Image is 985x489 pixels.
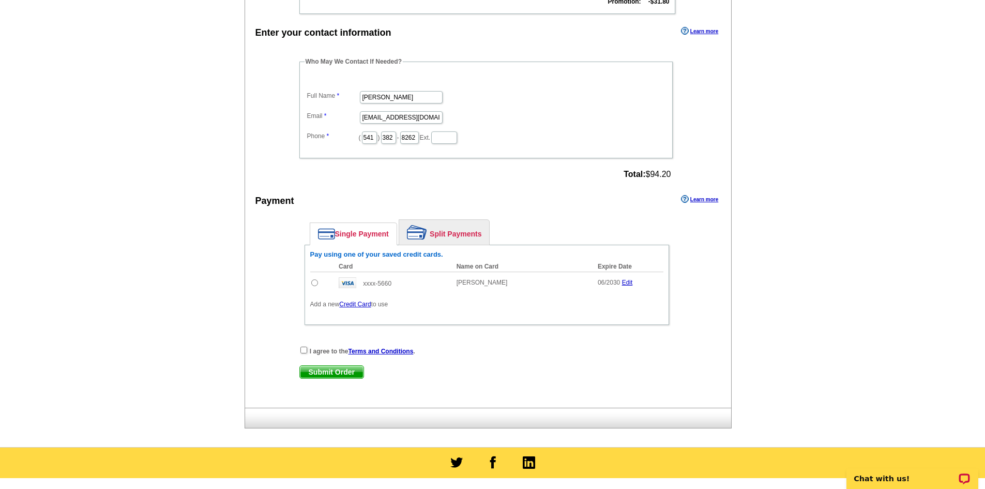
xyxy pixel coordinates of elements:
[305,57,403,66] legend: Who May We Contact If Needed?
[457,279,508,286] span: [PERSON_NAME]
[840,456,985,489] iframe: LiveChat chat widget
[310,223,397,245] a: Single Payment
[407,225,427,240] img: split-payment.png
[334,261,451,272] th: Card
[318,228,335,240] img: single-payment.png
[399,220,489,245] a: Split Payments
[363,280,391,287] span: xxxx-5660
[310,348,415,355] strong: I agree to the .
[598,279,620,286] span: 06/2030
[305,129,668,145] dd: ( ) - Ext.
[255,194,294,208] div: Payment
[681,27,718,35] a: Learn more
[339,301,371,308] a: Credit Card
[624,170,671,179] span: $94.20
[307,91,359,100] label: Full Name
[339,277,356,288] img: visa.gif
[593,261,663,272] th: Expire Date
[300,366,363,378] span: Submit Order
[307,111,359,121] label: Email
[451,261,593,272] th: Name on Card
[624,170,645,179] strong: Total:
[310,300,663,309] p: Add a new to use
[622,279,633,286] a: Edit
[307,131,359,141] label: Phone
[681,195,718,203] a: Learn more
[348,348,414,355] a: Terms and Conditions
[310,250,663,259] h6: Pay using one of your saved credit cards.
[255,26,391,40] div: Enter your contact information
